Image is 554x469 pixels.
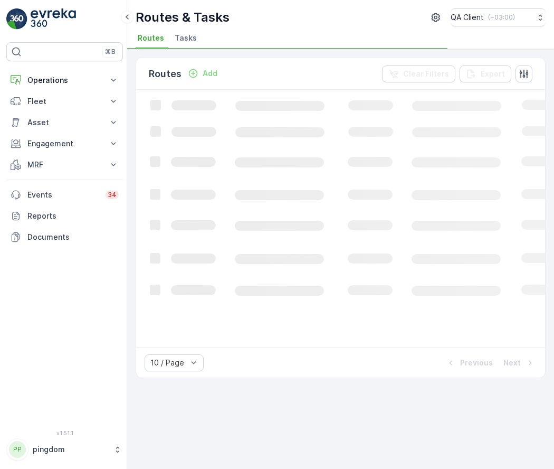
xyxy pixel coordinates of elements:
div: PP [9,441,26,458]
p: pingdom [33,444,108,455]
button: Asset [6,112,123,133]
span: Routes [138,33,164,43]
a: Documents [6,227,123,248]
p: Add [203,68,217,79]
button: Export [460,65,511,82]
p: Operations [27,75,102,86]
img: logo [6,8,27,30]
button: Operations [6,70,123,91]
p: Asset [27,117,102,128]
p: 34 [108,191,117,199]
a: Events34 [6,184,123,205]
button: Engagement [6,133,123,154]
button: Previous [444,357,494,369]
span: v 1.51.1 [6,430,123,436]
p: Fleet [27,96,102,107]
a: Reports [6,205,123,227]
p: Reports [27,211,119,221]
img: logo_light-DOdMpM7g.png [31,8,76,30]
p: MRF [27,160,102,170]
button: MRF [6,154,123,175]
p: Previous [460,358,493,368]
p: ( +03:00 ) [488,13,515,22]
p: QA Client [451,12,484,23]
p: Export [481,69,505,79]
p: Engagement [27,138,102,149]
p: Clear Filters [403,69,449,79]
p: Routes & Tasks [136,9,230,26]
button: Clear Filters [382,65,455,82]
p: Routes [149,67,182,81]
span: Tasks [175,33,197,43]
p: Events [27,190,99,200]
p: Next [503,358,521,368]
p: Documents [27,232,119,242]
button: Add [184,67,222,80]
button: QA Client(+03:00) [451,8,546,26]
button: Next [502,357,537,369]
button: Fleet [6,91,123,112]
p: ⌘B [105,48,116,56]
button: PPpingdom [6,438,123,461]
